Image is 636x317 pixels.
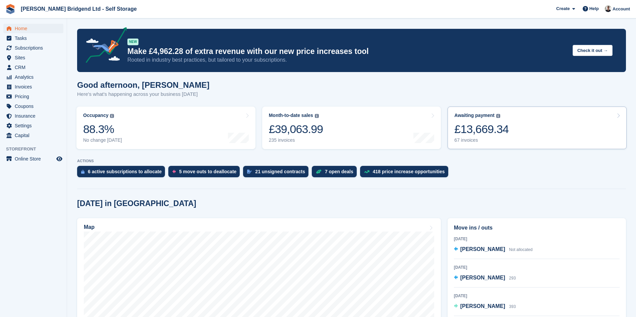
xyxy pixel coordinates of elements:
div: [DATE] [454,264,620,270]
div: 21 unsigned contracts [255,169,305,174]
img: stora-icon-8386f47178a22dfd0bd8f6a31ec36ba5ce8667c1dd55bd0f319d3a0aa187defe.svg [5,4,15,14]
div: 6 active subscriptions to allocate [88,169,162,174]
a: [PERSON_NAME] 293 [454,274,516,282]
p: Here's what's happening across your business [DATE] [77,90,210,98]
span: Not allocated [509,247,532,252]
a: menu [3,34,63,43]
div: [DATE] [454,236,620,242]
a: menu [3,82,63,91]
img: contract_signature_icon-13c848040528278c33f63329250d36e43548de30e8caae1d1a13099fd9432cc5.svg [247,170,252,174]
a: menu [3,131,63,140]
span: Tasks [15,34,55,43]
span: Analytics [15,72,55,82]
h2: Move ins / outs [454,224,620,232]
p: Make £4,962.28 of extra revenue with our new price increases tool [127,47,567,56]
a: Awaiting payment £13,669.34 67 invoices [448,107,627,149]
span: Sites [15,53,55,62]
a: 7 open deals [312,166,360,181]
img: deal-1b604bf984904fb50ccaf53a9ad4b4a5d6e5aea283cecdc64d6e3604feb123c2.svg [316,169,322,174]
div: 67 invoices [454,137,509,143]
span: Create [556,5,570,12]
span: 393 [509,304,516,309]
a: 6 active subscriptions to allocate [77,166,168,181]
a: [PERSON_NAME] 393 [454,302,516,311]
span: Storefront [6,146,67,152]
a: menu [3,63,63,72]
div: [DATE] [454,293,620,299]
div: £39,063.99 [269,122,323,136]
span: Capital [15,131,55,140]
h2: Map [84,224,95,230]
a: [PERSON_NAME] Bridgend Ltd - Self Storage [18,3,139,14]
div: 418 price increase opportunities [373,169,445,174]
a: Month-to-date sales £39,063.99 235 invoices [262,107,441,149]
span: CRM [15,63,55,72]
div: Occupancy [83,113,108,118]
span: Invoices [15,82,55,91]
span: Pricing [15,92,55,101]
span: [PERSON_NAME] [460,303,505,309]
div: Month-to-date sales [269,113,313,118]
a: Occupancy 88.3% No change [DATE] [76,107,255,149]
img: icon-info-grey-7440780725fd019a000dd9b08b2336e03edf1995a4989e88bcd33f0948082b44.svg [315,114,319,118]
div: Awaiting payment [454,113,495,118]
a: menu [3,121,63,130]
a: 5 move outs to deallocate [168,166,243,181]
div: 5 move outs to deallocate [179,169,236,174]
div: NEW [127,39,138,45]
span: Help [589,5,599,12]
div: No change [DATE] [83,137,122,143]
img: price-adjustments-announcement-icon-8257ccfd72463d97f412b2fc003d46551f7dbcb40ab6d574587a9cd5c0d94... [80,27,127,65]
a: menu [3,24,63,33]
span: Coupons [15,102,55,111]
a: [PERSON_NAME] Not allocated [454,245,533,254]
span: Subscriptions [15,43,55,53]
div: 7 open deals [325,169,353,174]
p: ACTIONS [77,159,626,163]
span: Home [15,24,55,33]
a: Preview store [55,155,63,163]
span: Online Store [15,154,55,164]
span: Account [613,6,630,12]
a: menu [3,102,63,111]
a: 21 unsigned contracts [243,166,312,181]
span: 293 [509,276,516,280]
a: menu [3,92,63,101]
a: menu [3,154,63,164]
h2: [DATE] in [GEOGRAPHIC_DATA] [77,199,196,208]
a: 418 price increase opportunities [360,166,452,181]
img: icon-info-grey-7440780725fd019a000dd9b08b2336e03edf1995a4989e88bcd33f0948082b44.svg [496,114,500,118]
img: icon-info-grey-7440780725fd019a000dd9b08b2336e03edf1995a4989e88bcd33f0948082b44.svg [110,114,114,118]
span: Insurance [15,111,55,121]
a: menu [3,111,63,121]
p: Rooted in industry best practices, but tailored to your subscriptions. [127,56,567,64]
span: [PERSON_NAME] [460,275,505,280]
div: £13,669.34 [454,122,509,136]
a: menu [3,43,63,53]
img: active_subscription_to_allocate_icon-d502201f5373d7db506a760aba3b589e785aa758c864c3986d89f69b8ff3... [81,170,84,174]
img: price_increase_opportunities-93ffe204e8149a01c8c9dc8f82e8f89637d9d84a8eef4429ea346261dce0b2c0.svg [364,170,369,173]
img: move_outs_to_deallocate_icon-f764333ba52eb49d3ac5e1228854f67142a1ed5810a6f6cc68b1a99e826820c5.svg [172,170,176,174]
span: [PERSON_NAME] [460,246,505,252]
a: menu [3,72,63,82]
h1: Good afternoon, [PERSON_NAME] [77,80,210,89]
img: Rhys Jones [605,5,612,12]
button: Check it out → [573,45,613,56]
div: 88.3% [83,122,122,136]
a: menu [3,53,63,62]
div: 235 invoices [269,137,323,143]
span: Settings [15,121,55,130]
